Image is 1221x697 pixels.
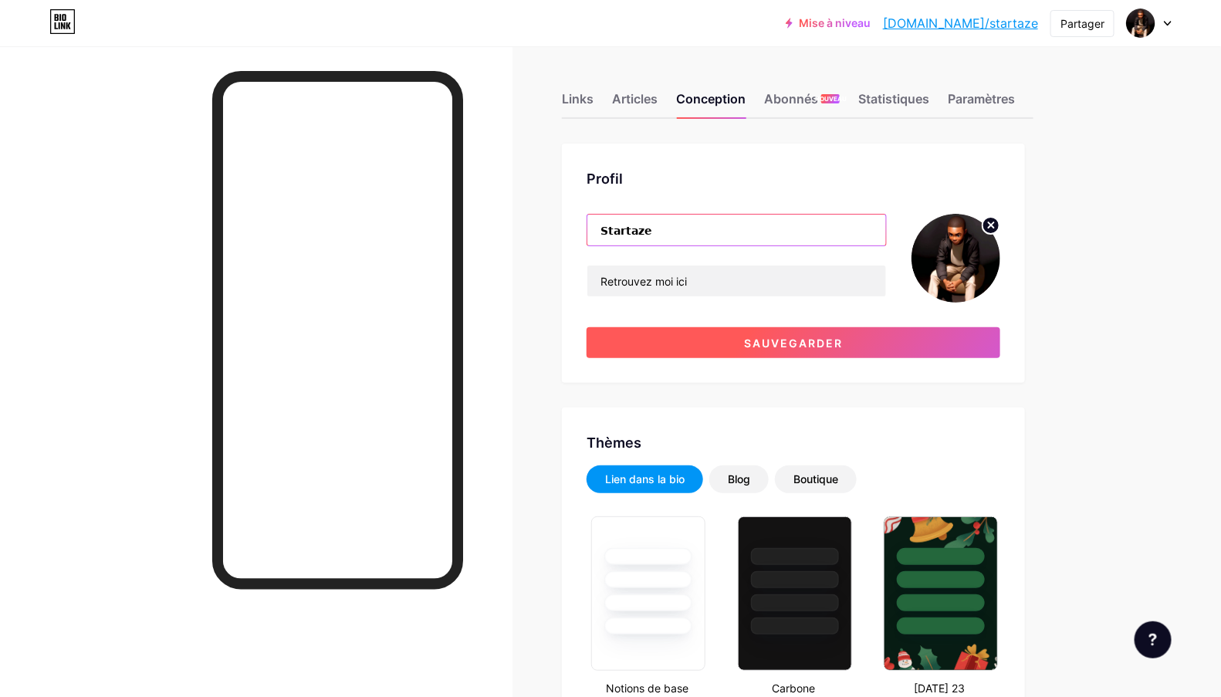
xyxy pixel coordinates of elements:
[799,16,871,29] font: Mise à niveau
[587,327,1000,358] button: Sauvegarder
[858,91,929,107] font: Statistiques
[587,215,886,245] input: Nom
[587,266,886,296] input: Biographie
[793,472,838,486] font: Boutique
[912,214,1000,303] img: Startaze
[948,91,1015,107] font: Paramètres
[587,435,641,451] font: Thèmes
[744,337,843,350] font: Sauvegarder
[605,472,685,486] font: Lien dans la bio
[764,91,818,107] font: Abonnés
[883,15,1038,31] font: [DOMAIN_NAME]/startaze
[1126,8,1155,38] img: Startaze
[883,14,1038,32] a: [DOMAIN_NAME]/startaze
[772,682,815,695] font: Carbone
[562,91,594,107] font: Links
[1060,17,1104,30] font: Partager
[728,472,750,486] font: Blog
[612,91,658,107] font: Articles
[815,95,847,103] font: NOUVEAU
[915,682,966,695] font: [DATE] 23
[607,682,689,695] font: Notions de base
[587,171,623,187] font: Profil
[676,91,746,107] font: Conception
